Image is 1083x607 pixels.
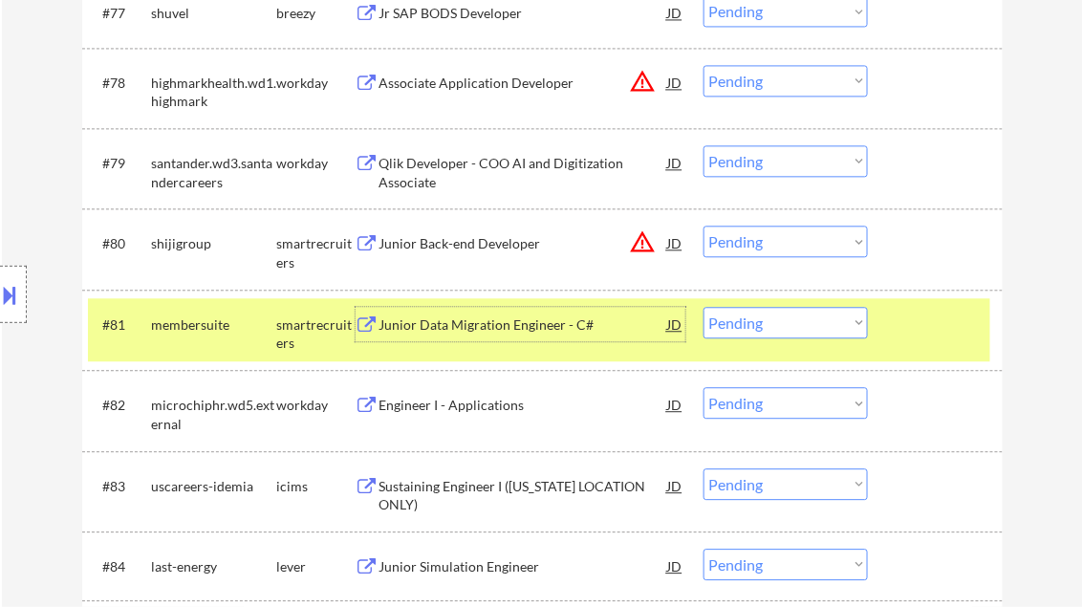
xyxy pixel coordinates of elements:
div: Qlik Developer - COO AI and Digitization Associate [379,154,668,191]
div: JD [666,307,685,341]
div: lever [277,557,356,576]
div: Junior Data Migration Engineer - C# [379,315,668,335]
button: warning_amber [630,228,657,255]
div: last-energy [152,557,277,576]
div: #78 [103,74,137,93]
div: breezy [277,4,356,23]
div: Junior Back-end Developer [379,234,668,253]
div: Sustaining Engineer I ([US_STATE] LOCATION ONLY) [379,477,668,514]
div: Junior Simulation Engineer [379,557,668,576]
div: JD [666,145,685,180]
div: JD [666,226,685,260]
div: Jr SAP BODS Developer [379,4,668,23]
div: Engineer I - Applications [379,396,668,415]
div: workday [277,74,356,93]
div: uscareers-idemia [152,477,277,496]
div: #77 [103,4,137,23]
div: Associate Application Developer [379,74,668,93]
div: JD [666,549,685,583]
button: warning_amber [630,68,657,95]
div: #83 [103,477,137,496]
div: JD [666,468,685,503]
div: highmarkhealth.wd1.highmark [152,74,277,111]
div: shuvel [152,4,277,23]
div: #84 [103,557,137,576]
div: JD [666,387,685,422]
div: JD [666,65,685,99]
div: icims [277,477,356,496]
